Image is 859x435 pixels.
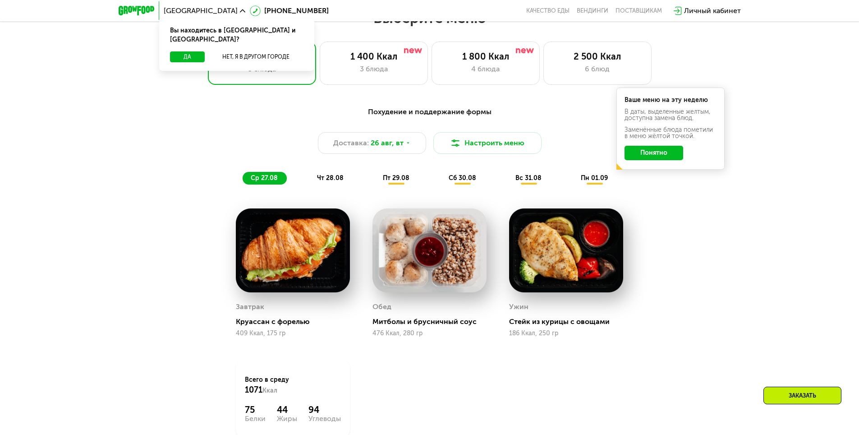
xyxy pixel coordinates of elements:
[577,7,608,14] a: Вендинги
[371,138,404,148] span: 26 авг, вт
[329,64,418,74] div: 3 блюда
[625,97,717,103] div: Ваше меню на эту неделю
[553,51,642,62] div: 2 500 Ккал
[329,51,418,62] div: 1 400 Ккал
[581,174,608,182] span: пн 01.09
[245,385,262,395] span: 1071
[433,132,542,154] button: Настроить меню
[236,300,264,314] div: Завтрак
[262,387,277,394] span: Ккал
[553,64,642,74] div: 6 блюд
[526,7,570,14] a: Качество еды
[333,138,369,148] span: Доставка:
[625,127,717,139] div: Заменённые блюда пометили в меню жёлтой точкой.
[684,5,741,16] div: Личный кабинет
[308,415,341,422] div: Углеводы
[441,51,530,62] div: 1 800 Ккал
[372,300,391,314] div: Обед
[449,174,476,182] span: сб 30.08
[763,387,841,404] div: Заказать
[515,174,542,182] span: вс 31.08
[308,404,341,415] div: 94
[277,404,297,415] div: 44
[236,317,357,326] div: Круассан с форелью
[509,330,623,337] div: 186 Ккал, 250 гр
[372,317,494,326] div: Митболы и брусничный соус
[317,174,344,182] span: чт 28.08
[170,51,205,62] button: Да
[245,415,266,422] div: Белки
[616,7,662,14] div: поставщикам
[441,64,530,74] div: 4 блюда
[251,174,278,182] span: ср 27.08
[164,7,238,14] span: [GEOGRAPHIC_DATA]
[236,330,350,337] div: 409 Ккал, 175 гр
[625,146,683,160] button: Понятно
[208,51,303,62] button: Нет, я в другом городе
[277,415,297,422] div: Жиры
[159,19,314,51] div: Вы находитесь в [GEOGRAPHIC_DATA] и [GEOGRAPHIC_DATA]?
[625,109,717,121] div: В даты, выделенные желтым, доступна замена блюд.
[509,300,528,314] div: Ужин
[372,330,487,337] div: 476 Ккал, 280 гр
[245,404,266,415] div: 75
[163,106,697,118] div: Похудение и поддержание формы
[383,174,409,182] span: пт 29.08
[509,317,630,326] div: Стейк из курицы с овощами
[245,375,341,395] div: Всего в среду
[250,5,329,16] a: [PHONE_NUMBER]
